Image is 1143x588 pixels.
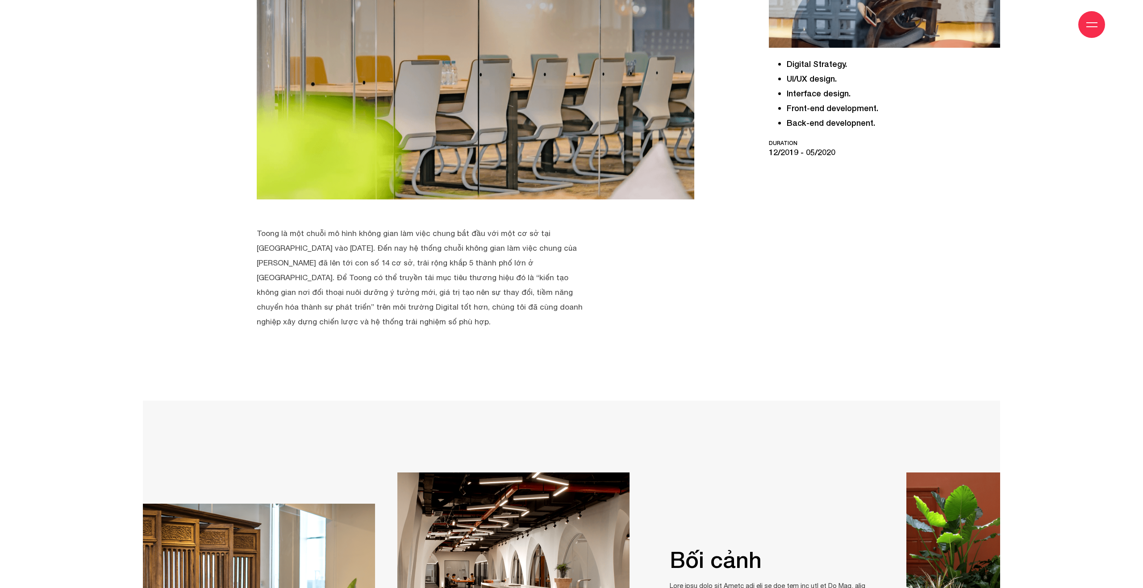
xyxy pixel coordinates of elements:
p: Toong là một chuỗi mô hình không gian làm việc chung bắt đầu với một cơ sở tại [GEOGRAPHIC_DATA] ... [257,226,583,329]
li: Back-end developnent. [787,116,1000,130]
li: Digital Strategy. [787,57,1000,71]
li: Interface design. [787,86,1000,101]
li: Front-end development. [787,101,1000,116]
h2: Bối cảnh [670,548,866,571]
span: DURATION [769,139,1000,147]
p: 12/2019 - 05/2020 [769,139,1000,158]
li: UI/UX design. [787,71,1000,86]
